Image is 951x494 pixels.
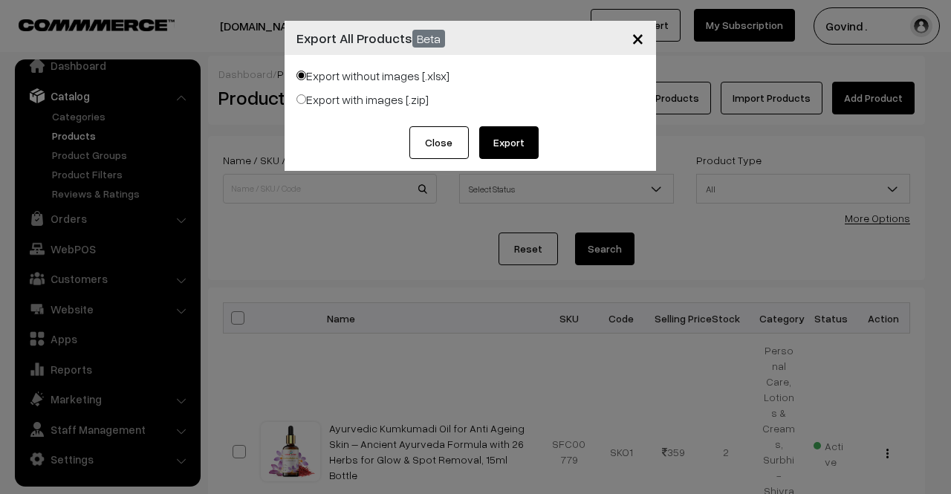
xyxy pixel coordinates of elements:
[296,27,446,48] h4: Export All Products
[632,24,644,51] span: ×
[296,91,429,108] label: Export with images [.zip]
[412,30,446,48] span: Beta
[620,15,656,61] button: Close
[479,126,539,159] button: Export
[296,67,449,85] label: Export without images [.xlsx]
[296,71,306,80] input: Export without images [.xlsx]
[296,94,306,104] input: Export with images [.zip]
[409,126,469,159] button: Close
